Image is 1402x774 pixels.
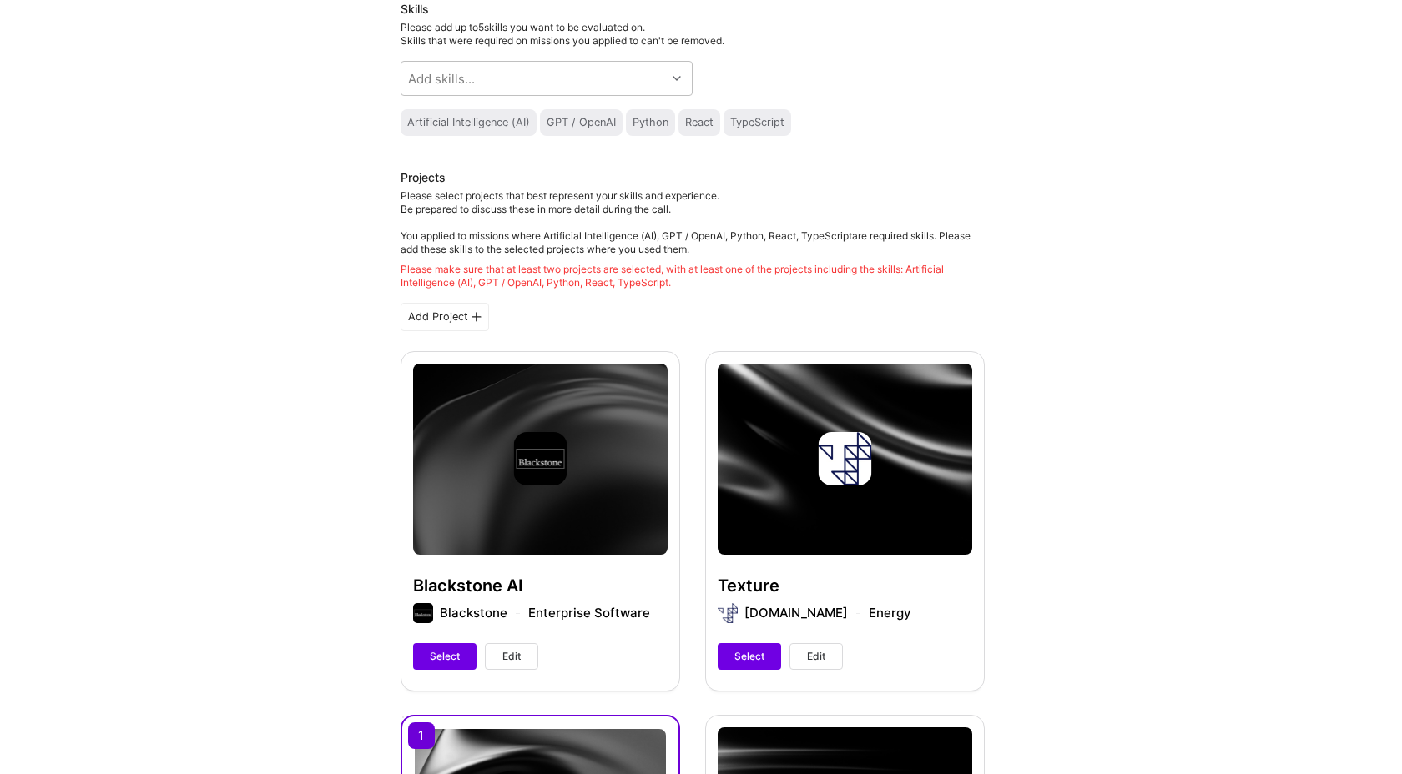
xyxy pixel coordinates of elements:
[401,34,724,47] span: Skills that were required on missions you applied to can't be removed.
[472,312,482,322] i: icon PlusBlackFlat
[485,643,538,670] button: Edit
[408,70,475,88] div: Add skills...
[685,116,714,129] div: React
[413,643,477,670] button: Select
[502,649,521,664] span: Edit
[407,116,530,129] div: Artificial Intelligence (AI)
[430,649,460,664] span: Select
[401,21,985,48] div: Please add up to 5 skills you want to be evaluated on.
[401,1,985,18] div: Skills
[718,643,781,670] button: Select
[401,169,446,186] div: Projects
[401,303,489,331] div: Add Project
[807,649,825,664] span: Edit
[401,189,985,289] div: Please select projects that best represent your skills and experience. Be prepared to discuss the...
[734,649,764,664] span: Select
[789,643,843,670] button: Edit
[673,74,681,83] i: icon Chevron
[401,263,985,289] div: Please make sure that at least two projects are selected, with at least one of the projects inclu...
[633,116,668,129] div: Python
[547,116,616,129] div: GPT / OpenAI
[730,116,784,129] div: TypeScript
